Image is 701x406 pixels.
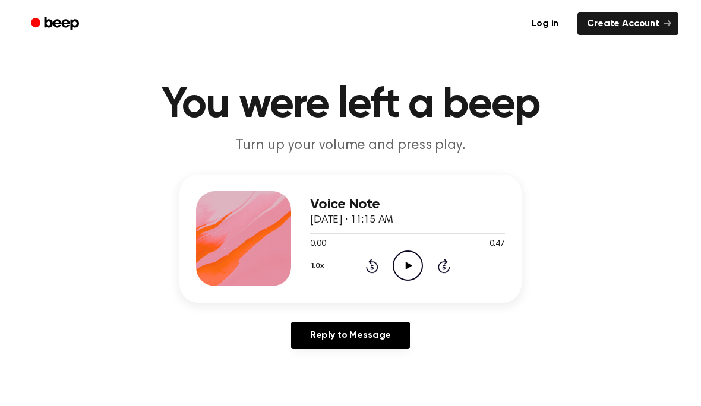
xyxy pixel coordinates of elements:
[577,12,678,35] a: Create Account
[310,256,328,276] button: 1.0x
[46,84,655,126] h1: You were left a beep
[310,215,393,226] span: [DATE] · 11:15 AM
[122,136,579,156] p: Turn up your volume and press play.
[490,238,505,250] span: 0:47
[310,238,326,250] span: 0:00
[310,196,505,212] h3: Voice Note
[520,10,570,37] a: Log in
[23,12,90,36] a: Beep
[291,322,410,349] a: Reply to Message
